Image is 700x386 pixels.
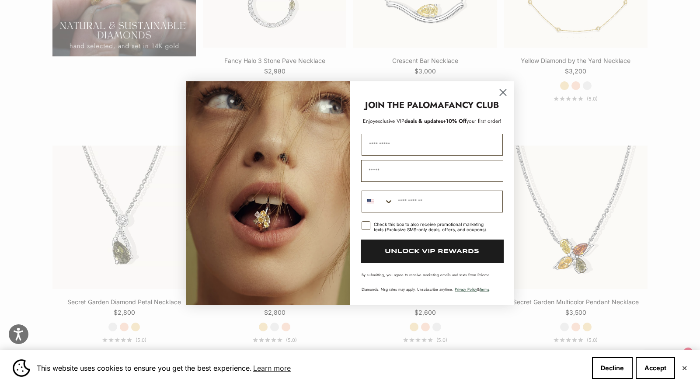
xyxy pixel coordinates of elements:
[252,362,292,375] a: Learn more
[495,85,511,100] button: Close dialog
[362,134,503,156] input: First Name
[636,357,675,379] button: Accept
[444,99,499,111] strong: FANCY CLUB
[362,272,503,292] p: By submitting, you agree to receive marketing emails and texts from Paloma Diamonds. Msg rates ma...
[375,117,443,125] span: deals & updates
[455,286,491,292] span: & .
[365,99,444,111] strong: JOIN THE PALOMA
[361,160,503,182] input: Email
[443,117,501,125] span: + your first order!
[361,240,504,263] button: UNLOCK VIP REWARDS
[363,117,375,125] span: Enjoy
[455,286,477,292] a: Privacy Policy
[186,81,350,305] img: Loading...
[37,362,585,375] span: This website uses cookies to ensure you get the best experience.
[362,191,394,212] button: Search Countries
[367,198,374,205] img: United States
[374,222,492,232] div: Check this box to also receive promotional marketing texts (Exclusive SMS-only deals, offers, and...
[375,117,404,125] span: exclusive VIP
[480,286,489,292] a: Terms
[13,359,30,377] img: Cookie banner
[394,191,502,212] input: Phone Number
[446,117,467,125] span: 10% Off
[682,365,687,371] button: Close
[592,357,633,379] button: Decline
